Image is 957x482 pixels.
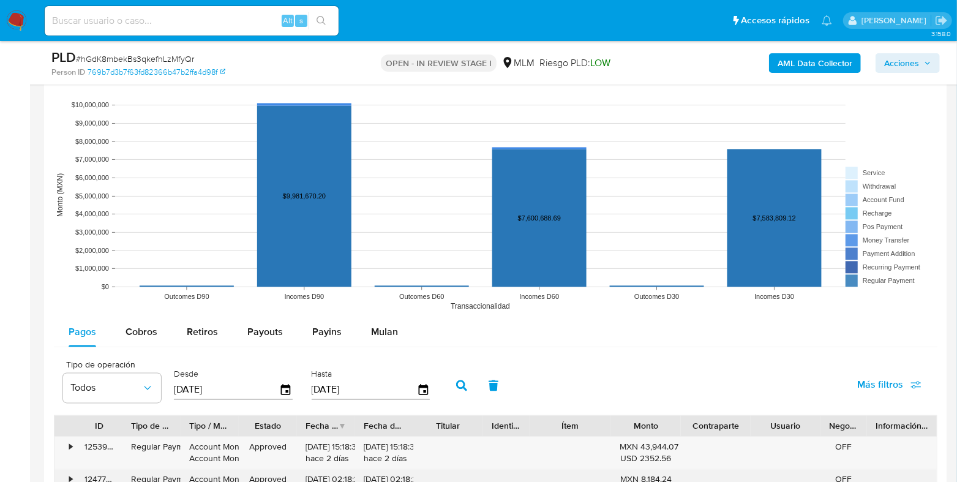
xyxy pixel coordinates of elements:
span: 3.158.0 [931,29,951,39]
a: 769b7d3b7f63fd82366b47b2ffa4d98f [88,67,225,78]
input: Buscar usuario o caso... [45,13,339,29]
div: MLM [501,56,535,70]
span: Alt [283,15,293,26]
button: Acciones [876,53,940,73]
span: Acciones [884,53,919,73]
p: carlos.soto@mercadolibre.com.mx [861,15,931,26]
span: Riesgo PLD: [539,56,610,70]
span: s [299,15,303,26]
span: Accesos rápidos [741,14,809,27]
p: OPEN - IN REVIEW STAGE I [381,55,497,72]
span: LOW [590,56,610,70]
b: Person ID [51,67,85,78]
b: PLD [51,47,76,67]
b: AML Data Collector [778,53,852,73]
a: Notificaciones [822,15,832,26]
button: search-icon [309,12,334,29]
button: AML Data Collector [769,53,861,73]
a: Salir [935,14,948,27]
span: # hGdK8mbekBs3qkefhLzMfyQr [76,53,194,65]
